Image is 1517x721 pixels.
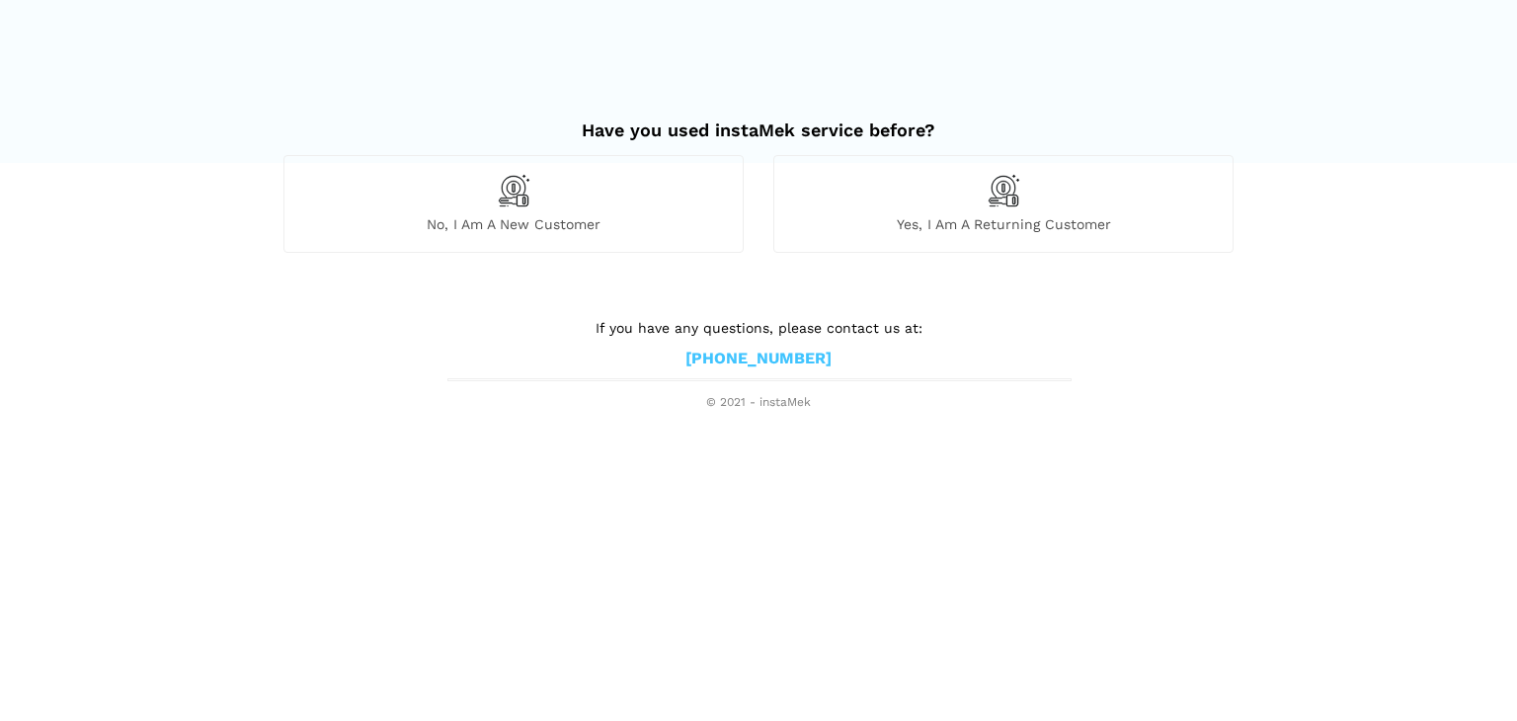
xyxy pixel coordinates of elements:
h2: Have you used instaMek service before? [283,100,1234,141]
span: Yes, I am a returning customer [774,215,1233,233]
span: No, I am a new customer [284,215,743,233]
p: If you have any questions, please contact us at: [447,317,1070,339]
span: © 2021 - instaMek [447,395,1070,411]
a: [PHONE_NUMBER] [685,349,832,369]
